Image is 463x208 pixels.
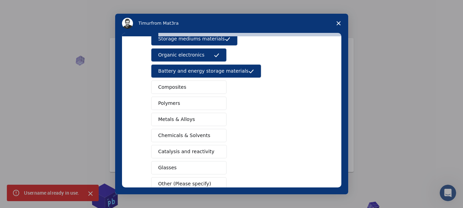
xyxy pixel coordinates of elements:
[158,51,205,59] span: Organic electronics
[151,81,227,94] button: Composites
[158,164,177,171] span: Glasses
[122,18,133,29] img: Profile image for Timur
[151,145,227,158] button: Catalysis and reactivity
[158,100,180,107] span: Polymers
[158,84,186,91] span: Composites
[158,132,210,139] span: Chemicals & Solvents
[151,97,227,110] button: Polymers
[158,116,195,123] span: Metals & Alloys
[151,32,237,46] button: Storage mediums materials
[158,68,249,75] span: Battery and energy storage materials
[151,64,261,78] button: Battery and energy storage materials
[158,35,225,42] span: Storage mediums materials
[151,129,227,142] button: Chemicals & Solvents
[329,14,348,33] span: Close survey
[151,161,227,174] button: Glasses
[158,148,215,155] span: Catalysis and reactivity
[151,21,179,26] span: from Mat3ra
[151,48,227,62] button: Organic electronics
[14,5,38,11] span: Support
[138,21,151,26] span: Timur
[158,180,211,187] span: Other (Please specify)
[151,177,227,191] button: Other (Please specify)
[151,113,227,126] button: Metals & Alloys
